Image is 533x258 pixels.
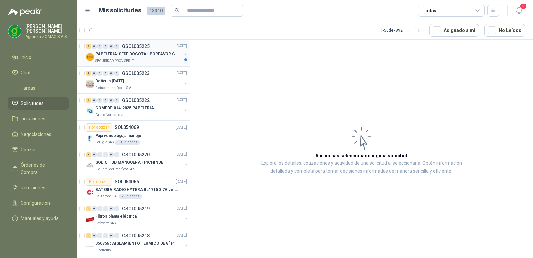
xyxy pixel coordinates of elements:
[109,71,114,76] div: 0
[97,206,102,211] div: 0
[95,85,132,91] p: Fleischmann Foods S.A.
[95,140,114,145] p: Perugia SAS
[114,98,119,103] div: 0
[176,70,187,77] p: [DATE]
[122,206,150,211] p: GSOL005219
[115,125,139,130] p: SOL054069
[92,44,97,49] div: 0
[122,44,150,49] p: GSOL005225
[257,159,466,175] p: Explora los detalles, cotizaciones y actividad de una solicitud al seleccionarla. Obtén informaci...
[176,43,187,50] p: [DATE]
[86,215,94,223] img: Company Logo
[122,233,150,238] p: GSOL005218
[95,58,137,64] p: SEGURIDAD PROVISER LTDA
[109,98,114,103] div: 0
[147,7,165,15] span: 13310
[21,54,31,61] span: Inicio
[86,44,91,49] div: 7
[92,71,97,76] div: 0
[21,84,35,92] span: Tareas
[109,206,114,211] div: 0
[109,44,114,49] div: 0
[8,82,69,94] a: Tareas
[21,199,50,207] span: Configuración
[176,233,187,239] p: [DATE]
[86,96,188,118] a: 4 0 0 0 0 0 GSOL005222[DATE] Company LogoCOMEDE-014-2025 PAPELERIAGrupo Normandía
[8,212,69,225] a: Manuales y ayuda
[95,194,118,199] p: Calzatodo S.A.
[119,194,142,199] div: 2 Unidades
[8,143,69,156] a: Cotizar
[176,97,187,104] p: [DATE]
[95,78,124,85] p: Botiquin [DATE]
[21,131,51,138] span: Negociaciones
[86,206,91,211] div: 2
[86,242,94,250] img: Company Logo
[8,66,69,79] a: Chat
[103,44,108,49] div: 0
[21,184,45,191] span: Remisiones
[381,25,424,36] div: 1 - 50 de 7892
[103,206,108,211] div: 0
[97,71,102,76] div: 0
[176,152,187,158] p: [DATE]
[86,188,94,196] img: Company Logo
[176,179,187,185] p: [DATE]
[176,124,187,131] p: [DATE]
[95,167,136,172] p: Rio Fertil del Pacífico S.A.S.
[114,152,119,157] div: 0
[429,24,479,37] button: Asignado a mi
[114,233,119,238] div: 0
[8,112,69,125] a: Licitaciones
[175,8,179,13] span: search
[8,25,21,38] img: Company Logo
[21,161,62,176] span: Órdenes de Compra
[109,233,114,238] div: 0
[86,161,94,169] img: Company Logo
[86,53,94,61] img: Company Logo
[77,175,190,202] a: Por cotizarSOL054066[DATE] Company LogoBATERIA RADIO HYTERA BL1715 3.7V ver imagenCalzatodo S.A.2...
[97,152,102,157] div: 0
[115,179,139,184] p: SOL054066
[25,24,69,33] p: [PERSON_NAME] [PERSON_NAME]
[484,24,525,37] button: No Leídos
[95,248,111,253] p: Biocirculo
[122,98,150,103] p: GSOL005222
[86,232,188,253] a: 2 0 0 0 0 0 GSOL005218[DATE] Company Logo050756 : AISLAMIENTO TERMICO DE 8" PARA TUBERIABiocirculo
[95,241,178,247] p: 050756 : AISLAMIENTO TERMICO DE 8" PARA TUBERIA
[8,8,42,16] img: Logo peakr
[122,152,150,157] p: GSOL005220
[8,97,69,110] a: Solicitudes
[86,123,112,132] div: Por cotizar
[95,187,178,193] p: BATERIA RADIO HYTERA BL1715 3.7V ver imagen
[95,160,163,166] p: SOLICITUD MANGUERA - PICHINDE
[8,159,69,179] a: Órdenes de Compra
[8,128,69,141] a: Negociaciones
[77,121,190,148] a: Por cotizarSOL054069[DATE] Company LogoPaja vende aguja manojoPerugia SAS50 Unidades
[103,98,108,103] div: 0
[114,206,119,211] div: 0
[315,152,407,159] h3: Aún no has seleccionado niguna solicitud
[86,233,91,238] div: 2
[103,71,108,76] div: 0
[176,206,187,212] p: [DATE]
[8,181,69,194] a: Remisiones
[95,112,123,118] p: Grupo Normandía
[8,51,69,64] a: Inicio
[122,71,150,76] p: GSOL005223
[97,233,102,238] div: 0
[95,105,154,112] p: COMEDE-014-2025 PAPELERIA
[86,69,188,91] a: 1 0 0 0 0 0 GSOL005223[DATE] Company LogoBotiquin [DATE]Fleischmann Foods S.A.
[103,233,108,238] div: 0
[21,69,31,76] span: Chat
[99,6,141,15] h1: Mis solicitudes
[92,152,97,157] div: 0
[86,152,91,157] div: 1
[86,42,188,64] a: 7 0 0 0 0 0 GSOL005225[DATE] Company LogoPAPELERIA-SEDE BOGOTA - PORFAVOR CTZ COMPLETOSEGURIDAD P...
[92,233,97,238] div: 0
[86,71,91,76] div: 1
[114,71,119,76] div: 0
[21,215,59,222] span: Manuales y ayuda
[115,140,140,145] div: 50 Unidades
[95,133,141,139] p: Paja vende aguja manojo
